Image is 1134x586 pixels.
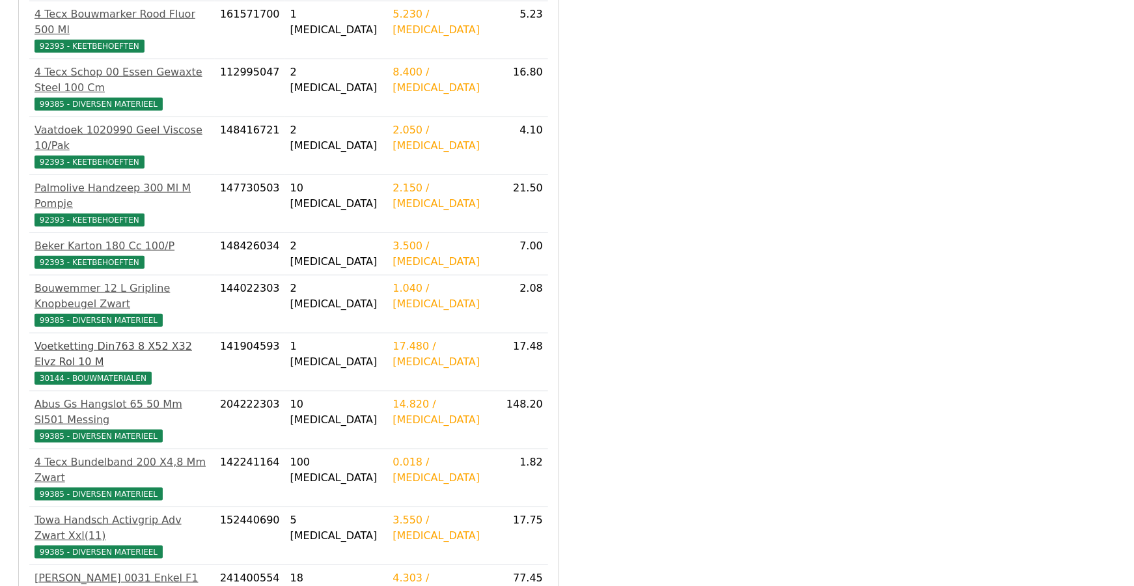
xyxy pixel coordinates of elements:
td: 144022303 [215,275,285,333]
div: Bouwemmer 12 L Gripline Knopbeugel Zwart [35,281,210,312]
td: 5.23 [495,1,548,59]
div: 2.150 / [MEDICAL_DATA] [393,180,490,212]
div: 8.400 / [MEDICAL_DATA] [393,64,490,96]
td: 17.75 [495,507,548,565]
div: 10 [MEDICAL_DATA] [290,397,383,428]
td: 112995047 [215,59,285,117]
a: 4 Tecx Schop 00 Essen Gewaxte Steel 100 Cm99385 - DIVERSEN MATERIEEL [35,64,210,111]
td: 7.00 [495,233,548,275]
a: Towa Handsch Activgrip Adv Zwart Xxl(11)99385 - DIVERSEN MATERIEEL [35,512,210,559]
div: 3.500 / [MEDICAL_DATA] [393,238,490,270]
td: 1.82 [495,449,548,507]
a: Palmolive Handzeep 300 Ml M Pompje92393 - KEETBEHOEFTEN [35,180,210,227]
td: 141904593 [215,333,285,391]
td: 21.50 [495,175,548,233]
div: 100 [MEDICAL_DATA] [290,454,383,486]
td: 204222303 [215,391,285,449]
span: 99385 - DIVERSEN MATERIEEL [35,546,163,559]
td: 148426034 [215,233,285,275]
div: 17.480 / [MEDICAL_DATA] [393,339,490,370]
td: 2.08 [495,275,548,333]
div: 1.040 / [MEDICAL_DATA] [393,281,490,312]
div: 5 [MEDICAL_DATA] [290,512,383,544]
div: Voetketting Din763 8 X52 X32 Elvz Rol 10 M [35,339,210,370]
div: [PERSON_NAME] 0031 Enkel F1 [35,570,210,586]
span: 99385 - DIVERSEN MATERIEEL [35,430,163,443]
span: 99385 - DIVERSEN MATERIEEL [35,98,163,111]
div: 10 [MEDICAL_DATA] [290,180,383,212]
div: 4 Tecx Schop 00 Essen Gewaxte Steel 100 Cm [35,64,210,96]
div: 2 [MEDICAL_DATA] [290,122,383,154]
div: 1 [MEDICAL_DATA] [290,339,383,370]
span: 99385 - DIVERSEN MATERIEEL [35,314,163,327]
a: Beker Karton 180 Cc 100/P92393 - KEETBEHOEFTEN [35,238,210,270]
td: 148416721 [215,117,285,175]
div: 14.820 / [MEDICAL_DATA] [393,397,490,428]
div: 2.050 / [MEDICAL_DATA] [393,122,490,154]
a: Voetketting Din763 8 X52 X32 Elvz Rol 10 M30144 - BOUWMATERIALEN [35,339,210,385]
div: 2 [MEDICAL_DATA] [290,238,383,270]
div: 0.018 / [MEDICAL_DATA] [393,454,490,486]
div: Towa Handsch Activgrip Adv Zwart Xxl(11) [35,512,210,544]
td: 147730503 [215,175,285,233]
td: 148.20 [495,391,548,449]
td: 16.80 [495,59,548,117]
td: 4.10 [495,117,548,175]
span: 92393 - KEETBEHOEFTEN [35,156,145,169]
td: 17.48 [495,333,548,391]
div: 5.230 / [MEDICAL_DATA] [393,7,490,38]
div: Beker Karton 180 Cc 100/P [35,238,210,254]
span: 30144 - BOUWMATERIALEN [35,372,152,385]
span: 92393 - KEETBEHOEFTEN [35,40,145,53]
div: Palmolive Handzeep 300 Ml M Pompje [35,180,210,212]
div: 4 Tecx Bouwmarker Rood Fluor 500 Ml [35,7,210,38]
div: Abus Gs Hangslot 65 50 Mm Sl501 Messing [35,397,210,428]
td: 142241164 [215,449,285,507]
div: 2 [MEDICAL_DATA] [290,64,383,96]
a: Vaatdoek 1020990 Geel Viscose 10/Pak92393 - KEETBEHOEFTEN [35,122,210,169]
span: 99385 - DIVERSEN MATERIEEL [35,488,163,501]
div: 2 [MEDICAL_DATA] [290,281,383,312]
span: 92393 - KEETBEHOEFTEN [35,214,145,227]
a: Abus Gs Hangslot 65 50 Mm Sl501 Messing99385 - DIVERSEN MATERIEEL [35,397,210,443]
td: 152440690 [215,507,285,565]
td: 161571700 [215,1,285,59]
div: 3.550 / [MEDICAL_DATA] [393,512,490,544]
span: 92393 - KEETBEHOEFTEN [35,256,145,269]
div: Vaatdoek 1020990 Geel Viscose 10/Pak [35,122,210,154]
div: 1 [MEDICAL_DATA] [290,7,383,38]
a: 4 Tecx Bundelband 200 X4,8 Mm Zwart99385 - DIVERSEN MATERIEEL [35,454,210,501]
a: 4 Tecx Bouwmarker Rood Fluor 500 Ml92393 - KEETBEHOEFTEN [35,7,210,53]
div: 4 Tecx Bundelband 200 X4,8 Mm Zwart [35,454,210,486]
a: Bouwemmer 12 L Gripline Knopbeugel Zwart99385 - DIVERSEN MATERIEEL [35,281,210,328]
